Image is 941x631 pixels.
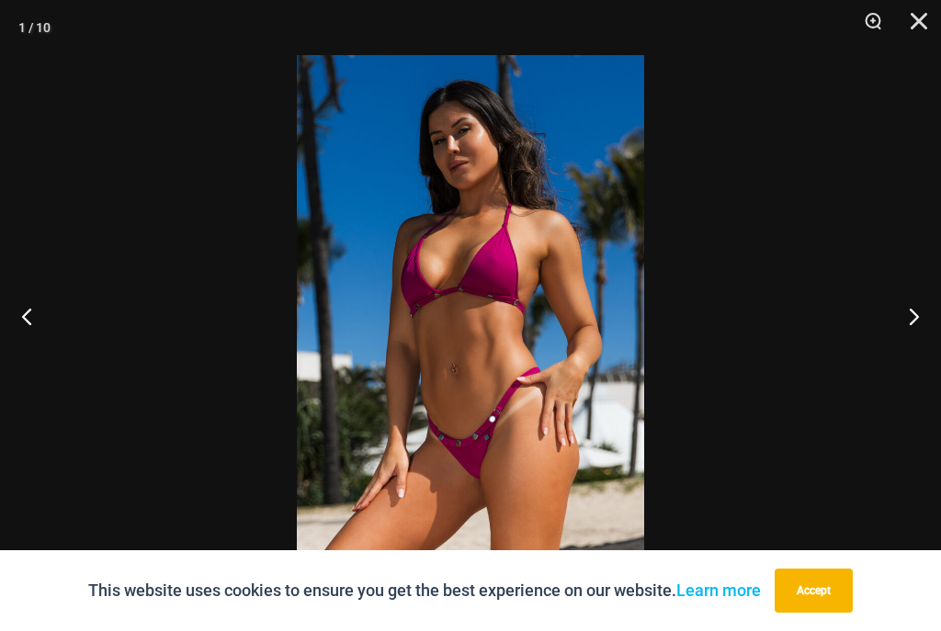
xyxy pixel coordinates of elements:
[18,14,51,41] div: 1 / 10
[88,577,761,604] p: This website uses cookies to ensure you get the best experience on our website.
[676,580,761,600] a: Learn more
[297,55,644,576] img: Tight Rope Pink 319 Top 4228 Thong 05
[775,569,853,613] button: Accept
[872,270,941,362] button: Next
